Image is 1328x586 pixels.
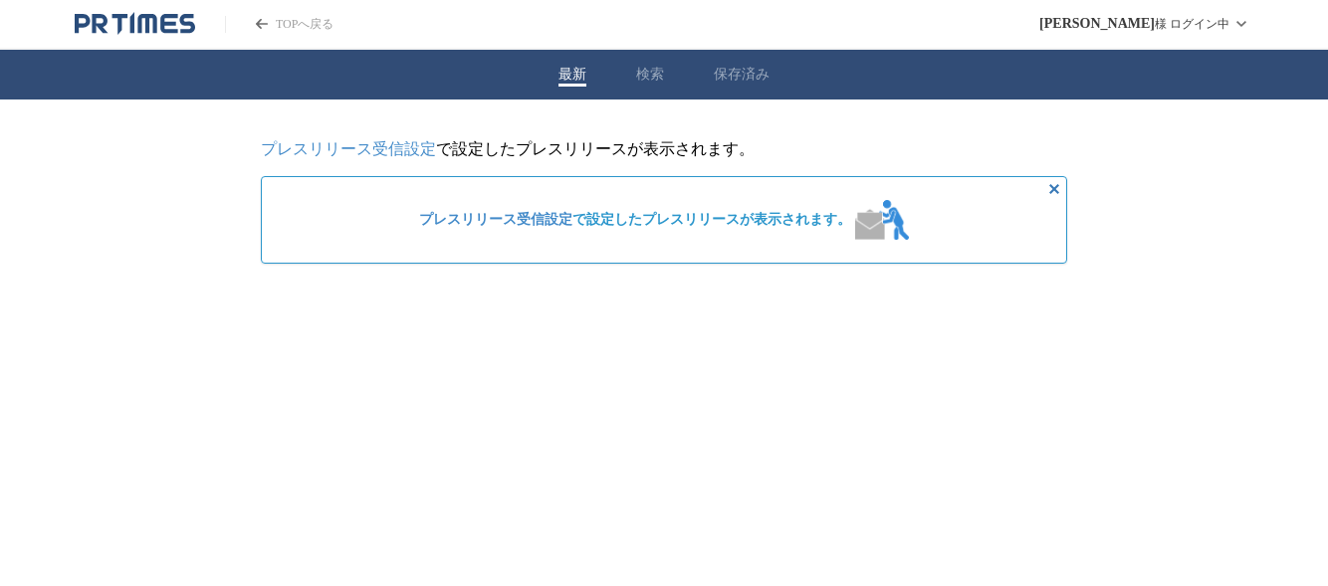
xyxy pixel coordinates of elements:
[419,211,851,229] span: で設定したプレスリリースが表示されます。
[558,66,586,84] button: 最新
[225,16,333,33] a: PR TIMESのトップページはこちら
[1039,16,1155,32] span: [PERSON_NAME]
[75,12,195,36] a: PR TIMESのトップページはこちら
[636,66,664,84] button: 検索
[714,66,770,84] button: 保存済み
[1042,177,1066,201] button: 非表示にする
[261,140,436,157] a: プレスリリース受信設定
[261,139,1067,160] p: で設定したプレスリリースが表示されます。
[419,212,572,227] a: プレスリリース受信設定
